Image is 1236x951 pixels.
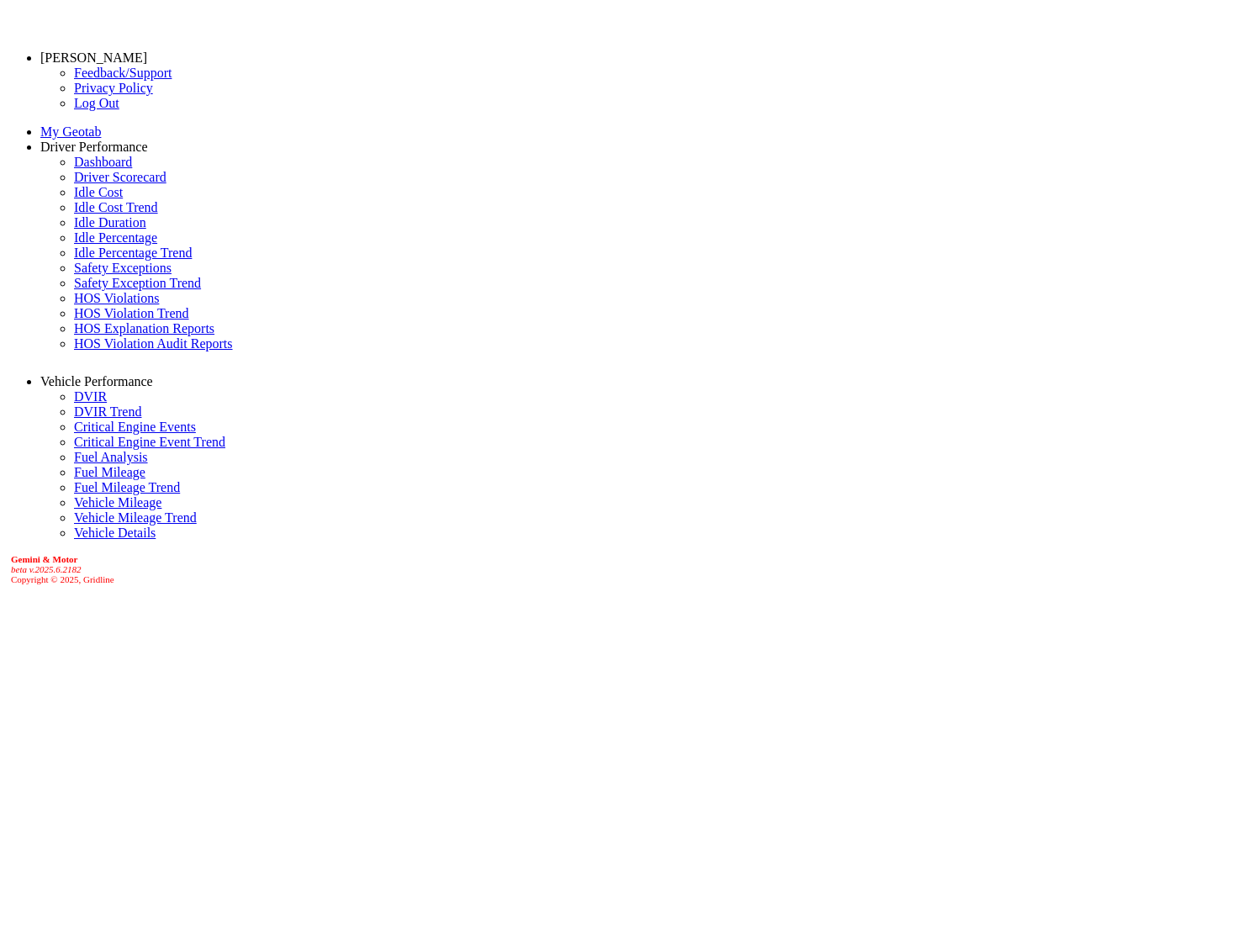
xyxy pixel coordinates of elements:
[74,261,172,275] a: Safety Exceptions
[74,200,158,214] a: Idle Cost Trend
[74,155,132,169] a: Dashboard
[74,291,159,305] a: HOS Violations
[74,321,214,335] a: HOS Explanation Reports
[74,450,148,464] a: Fuel Analysis
[74,420,196,434] a: Critical Engine Events
[74,215,146,230] a: Idle Duration
[74,465,145,479] a: Fuel Mileage
[74,480,180,494] a: Fuel Mileage Trend
[74,276,201,290] a: Safety Exception Trend
[74,96,119,110] a: Log Out
[40,124,101,139] a: My Geotab
[74,389,107,404] a: DVIR
[74,495,161,510] a: Vehicle Mileage
[74,510,197,525] a: Vehicle Mileage Trend
[74,66,172,80] a: Feedback/Support
[74,170,166,184] a: Driver Scorecard
[74,81,153,95] a: Privacy Policy
[11,564,82,574] i: beta v.2025.6.2182
[40,50,147,65] a: [PERSON_NAME]
[74,404,141,419] a: DVIR Trend
[40,374,153,388] a: Vehicle Performance
[74,306,189,320] a: HOS Violation Trend
[74,185,123,199] a: Idle Cost
[74,230,157,245] a: Idle Percentage
[74,246,192,260] a: Idle Percentage Trend
[74,435,225,449] a: Critical Engine Event Trend
[74,526,156,540] a: Vehicle Details
[11,554,1229,584] div: Copyright © 2025, Gridline
[11,554,77,564] b: Gemini & Motor
[74,336,233,351] a: HOS Violation Audit Reports
[40,140,148,154] a: Driver Performance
